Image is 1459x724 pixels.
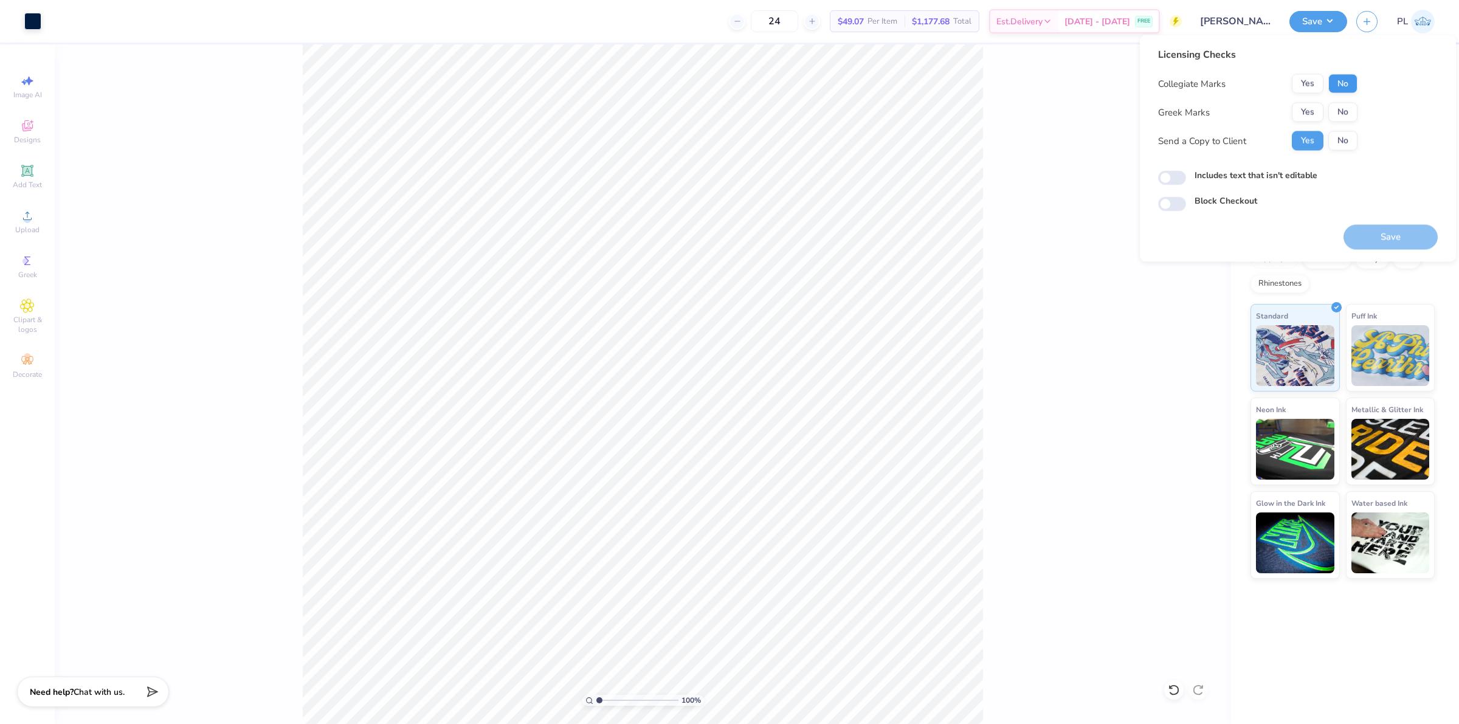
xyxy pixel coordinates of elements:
[1195,169,1317,182] label: Includes text that isn't editable
[1351,419,1430,480] img: Metallic & Glitter Ink
[15,225,40,235] span: Upload
[1328,74,1357,94] button: No
[1256,512,1334,573] img: Glow in the Dark Ink
[1411,10,1435,33] img: Pamela Lois Reyes
[1397,10,1435,33] a: PL
[751,10,798,32] input: – –
[1250,275,1309,293] div: Rhinestones
[18,270,37,280] span: Greek
[30,686,74,698] strong: Need help?
[1292,131,1323,151] button: Yes
[1158,47,1357,62] div: Licensing Checks
[13,180,42,190] span: Add Text
[681,695,701,706] span: 100 %
[1137,17,1150,26] span: FREE
[838,15,864,28] span: $49.07
[1195,195,1257,207] label: Block Checkout
[1256,325,1334,386] img: Standard
[1292,103,1323,122] button: Yes
[1351,325,1430,386] img: Puff Ink
[14,135,41,145] span: Designs
[1351,512,1430,573] img: Water based Ink
[1064,15,1130,28] span: [DATE] - [DATE]
[1397,15,1408,29] span: PL
[74,686,125,698] span: Chat with us.
[912,15,950,28] span: $1,177.68
[6,315,49,334] span: Clipart & logos
[1292,74,1323,94] button: Yes
[867,15,897,28] span: Per Item
[1256,419,1334,480] img: Neon Ink
[1256,497,1325,509] span: Glow in the Dark Ink
[1256,309,1288,322] span: Standard
[1158,105,1210,119] div: Greek Marks
[1158,77,1226,91] div: Collegiate Marks
[953,15,971,28] span: Total
[1351,309,1377,322] span: Puff Ink
[1351,403,1423,416] span: Metallic & Glitter Ink
[1191,9,1280,33] input: Untitled Design
[13,90,42,100] span: Image AI
[1328,103,1357,122] button: No
[1256,403,1286,416] span: Neon Ink
[1289,11,1347,32] button: Save
[13,370,42,379] span: Decorate
[1328,131,1357,151] button: No
[1158,134,1246,148] div: Send a Copy to Client
[1351,497,1407,509] span: Water based Ink
[996,15,1043,28] span: Est. Delivery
